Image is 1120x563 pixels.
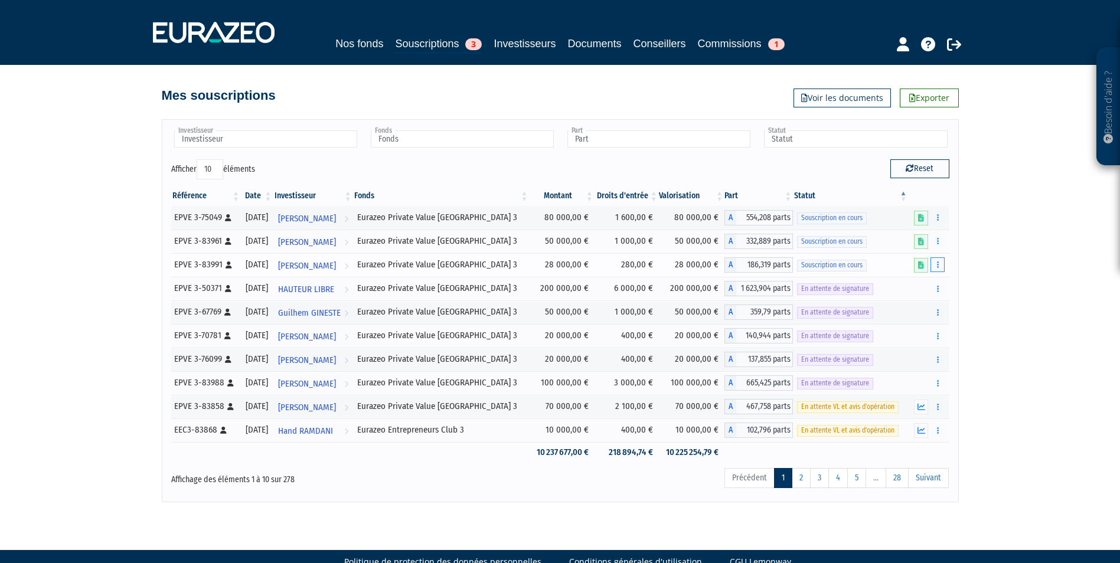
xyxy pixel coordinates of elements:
i: Voir l'investisseur [344,279,348,300]
span: Souscription en cours [797,212,867,224]
span: A [724,210,736,225]
span: 1 623,904 parts [736,281,793,296]
a: Souscriptions3 [395,35,482,54]
div: [DATE] [245,235,269,247]
span: 3 [465,38,482,50]
div: [DATE] [245,377,269,389]
div: A - Eurazeo Private Value Europe 3 [724,399,793,414]
div: EPVE 3-75049 [174,211,237,224]
span: A [724,399,736,414]
span: A [724,423,736,438]
a: 3 [810,468,829,488]
div: [DATE] [245,282,269,294]
div: A - Eurazeo Private Value Europe 3 [724,352,793,367]
a: 28 [886,468,909,488]
td: 400,00 € [595,324,659,348]
span: [PERSON_NAME] [278,326,336,348]
a: Commissions1 [698,35,785,52]
td: 70 000,00 € [659,395,724,418]
span: [PERSON_NAME] [278,349,336,371]
div: A - Eurazeo Private Value Europe 3 [724,328,793,343]
span: 665,425 parts [736,375,793,391]
a: Exporter [900,89,959,107]
span: En attente VL et avis d'opération [797,425,899,436]
a: [PERSON_NAME] [273,230,353,253]
div: Eurazeo Private Value [GEOGRAPHIC_DATA] 3 [357,235,525,247]
td: 200 000,00 € [659,277,724,300]
a: 5 [847,468,866,488]
span: A [724,352,736,367]
td: 3 000,00 € [595,371,659,395]
div: [DATE] [245,211,269,224]
div: EPVE 3-67769 [174,306,237,318]
a: HAUTEUR LIBRE [273,277,353,300]
span: A [724,234,736,249]
span: 137,855 parts [736,352,793,367]
div: Eurazeo Private Value [GEOGRAPHIC_DATA] 3 [357,282,525,294]
span: A [724,257,736,273]
div: EPVE 3-83988 [174,377,237,389]
td: 1 000,00 € [595,230,659,253]
a: 4 [828,468,848,488]
i: [Français] Personne physique [224,332,231,339]
div: [DATE] [245,424,269,436]
span: [PERSON_NAME] [278,231,336,253]
span: Guilhem GINESTE [278,302,341,324]
th: Part: activer pour trier la colonne par ordre croissant [724,186,793,206]
td: 400,00 € [595,418,659,442]
a: Guilhem GINESTE [273,300,353,324]
span: En attente de signature [797,307,873,318]
td: 20 000,00 € [659,324,724,348]
span: En attente de signature [797,354,873,365]
div: A - Eurazeo Private Value Europe 3 [724,375,793,391]
div: EPVE 3-83961 [174,235,237,247]
i: [Français] Personne physique [225,238,231,245]
td: 280,00 € [595,253,659,277]
div: A - Eurazeo Private Value Europe 3 [724,234,793,249]
i: [Français] Personne physique [226,261,232,269]
span: 467,758 parts [736,399,793,414]
div: A - Eurazeo Private Value Europe 3 [724,281,793,296]
td: 20 000,00 € [530,324,595,348]
td: 2 100,00 € [595,395,659,418]
i: Voir l'investisseur [344,302,348,324]
span: A [724,328,736,343]
td: 200 000,00 € [530,277,595,300]
a: [PERSON_NAME] [273,395,353,418]
i: [Français] Personne physique [225,356,231,363]
span: 186,319 parts [736,257,793,273]
a: [PERSON_NAME] [273,253,353,277]
div: [DATE] [245,329,269,342]
i: Voir l'investisseur [344,255,348,277]
td: 6 000,00 € [595,277,659,300]
td: 10 000,00 € [659,418,724,442]
span: 1 [768,38,785,50]
th: Statut : activer pour trier la colonne par ordre d&eacute;croissant [793,186,908,206]
div: EPVE 3-50371 [174,282,237,294]
a: Suivant [908,468,949,488]
td: 50 000,00 € [530,230,595,253]
td: 10 225 254,79 € [659,442,724,463]
a: Hand RAMDANI [273,418,353,442]
i: Voir l'investisseur [344,231,348,253]
div: [DATE] [245,353,269,365]
td: 80 000,00 € [659,206,724,230]
td: 1 000,00 € [595,300,659,324]
th: Investisseur: activer pour trier la colonne par ordre croissant [273,186,353,206]
span: 102,796 parts [736,423,793,438]
th: Date: activer pour trier la colonne par ordre croissant [241,186,273,206]
span: [PERSON_NAME] [278,397,336,418]
i: [Français] Personne physique [225,285,231,292]
a: Conseillers [634,35,686,52]
div: Eurazeo Private Value [GEOGRAPHIC_DATA] 3 [357,353,525,365]
div: A - Eurazeo Private Value Europe 3 [724,257,793,273]
span: [PERSON_NAME] [278,255,336,277]
th: Droits d'entrée: activer pour trier la colonne par ordre croissant [595,186,659,206]
span: 554,208 parts [736,210,793,225]
td: 1 600,00 € [595,206,659,230]
i: Voir l'investisseur [344,420,348,442]
div: EEC3-83868 [174,424,237,436]
div: A - Eurazeo Entrepreneurs Club 3 [724,423,793,438]
td: 28 000,00 € [530,253,595,277]
div: EPVE 3-83991 [174,258,237,271]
